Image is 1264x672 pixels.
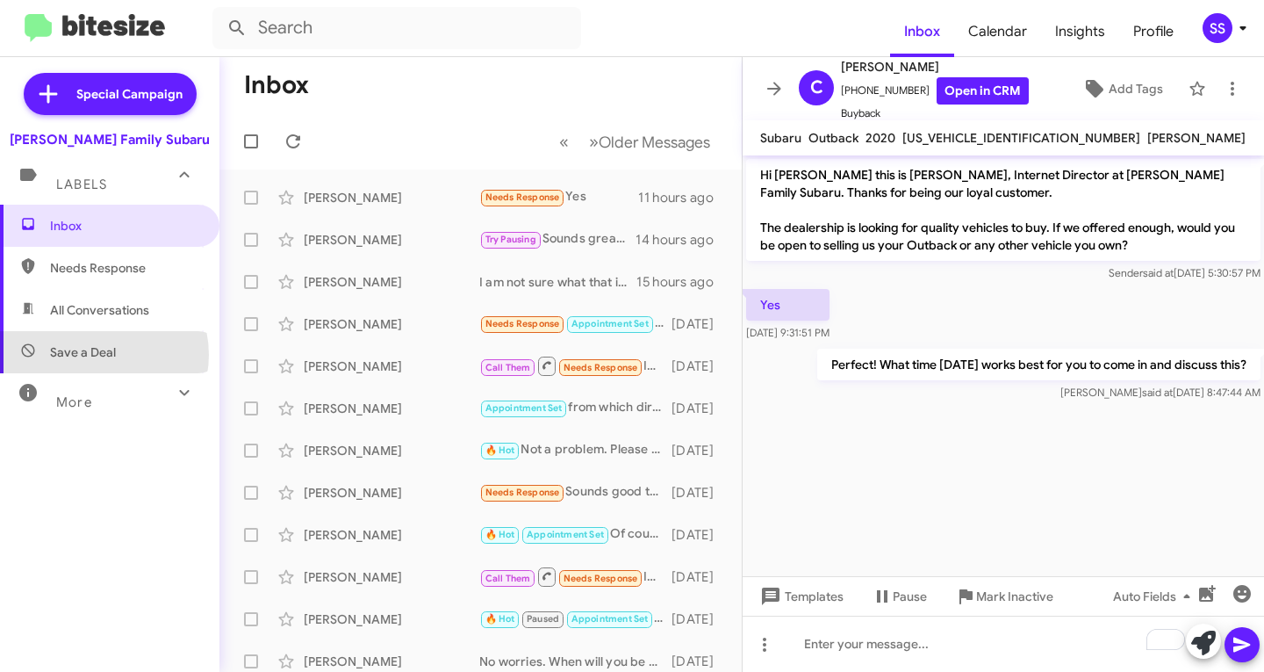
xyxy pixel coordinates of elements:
[485,529,515,540] span: 🔥 Hot
[304,526,479,544] div: [PERSON_NAME]
[212,7,581,49] input: Search
[954,6,1041,57] span: Calendar
[485,487,560,498] span: Needs Response
[485,613,515,625] span: 🔥 Hot
[671,611,728,628] div: [DATE]
[1109,266,1260,279] span: Sender [DATE] 5:30:57 PM
[578,124,721,160] button: Next
[671,315,728,333] div: [DATE]
[304,189,479,206] div: [PERSON_NAME]
[479,482,671,502] div: Sounds good thanks
[841,56,1029,77] span: [PERSON_NAME]
[304,273,479,291] div: [PERSON_NAME]
[527,613,559,625] span: Paused
[1119,6,1188,57] a: Profile
[485,234,536,245] span: Try Pausing
[56,394,92,410] span: More
[479,398,671,418] div: from which direction will you be coming from?
[589,131,599,153] span: »
[571,318,649,329] span: Appointment Set
[1109,73,1163,105] span: Add Tags
[858,581,941,612] button: Pause
[304,653,479,670] div: [PERSON_NAME]
[1188,13,1245,43] button: SS
[636,231,728,249] div: 14 hours ago
[76,85,183,103] span: Special Campaign
[976,581,1053,612] span: Mark Inactive
[746,289,829,321] p: Yes
[893,581,927,612] span: Pause
[479,314,671,334] div: Not going to reschedule at this point. Thank you for reaching out
[527,529,604,540] span: Appointment Set
[479,187,638,207] div: Yes
[743,616,1264,672] div: To enrich screen reader interactions, please activate Accessibility in Grammarly extension settings
[743,581,858,612] button: Templates
[304,442,479,459] div: [PERSON_NAME]
[865,130,895,146] span: 2020
[841,77,1029,105] span: [PHONE_NUMBER]
[304,568,479,586] div: [PERSON_NAME]
[1203,13,1232,43] div: SS
[50,259,199,277] span: Needs Response
[1099,581,1211,612] button: Auto Fields
[1147,130,1246,146] span: [PERSON_NAME]
[304,611,479,628] div: [PERSON_NAME]
[757,581,844,612] span: Templates
[244,71,309,99] h1: Inbox
[304,231,479,249] div: [PERSON_NAME]
[671,653,728,670] div: [DATE]
[810,74,823,102] span: C
[902,130,1140,146] span: [US_VEHICLE_IDENTIFICATION_NUMBER]
[549,124,721,160] nav: Page navigation example
[564,362,638,373] span: Needs Response
[636,273,728,291] div: 15 hours ago
[671,358,728,375] div: [DATE]
[50,343,116,361] span: Save a Deal
[50,301,149,319] span: All Conversations
[304,358,479,375] div: [PERSON_NAME]
[760,130,801,146] span: Subaru
[549,124,579,160] button: Previous
[671,484,728,502] div: [DATE]
[479,566,671,588] div: Inbound Call
[638,189,728,206] div: 11 hours ago
[808,130,858,146] span: Outback
[485,191,560,203] span: Needs Response
[937,77,1029,105] a: Open in CRM
[559,131,569,153] span: «
[479,524,671,545] div: Of course!
[941,581,1067,612] button: Mark Inactive
[571,613,649,625] span: Appointment Set
[56,177,107,192] span: Labels
[1060,386,1260,399] span: [PERSON_NAME] [DATE] 8:47:44 AM
[671,526,728,544] div: [DATE]
[671,568,728,586] div: [DATE]
[479,440,671,460] div: Not a problem. Please ask for my product specalist [PERSON_NAME].
[1063,73,1180,105] button: Add Tags
[841,105,1029,122] span: Buyback
[479,229,636,249] div: Sounds great! Talk to you then!
[24,73,197,115] a: Special Campaign
[485,573,531,584] span: Call Them
[746,326,829,339] span: [DATE] 9:31:51 PM
[671,400,728,417] div: [DATE]
[564,573,638,584] span: Needs Response
[479,355,671,377] div: Inbound Call
[599,133,710,152] span: Older Messages
[1143,266,1174,279] span: said at
[1142,386,1173,399] span: said at
[479,653,671,670] div: No worries. When will you be coming back to [GEOGRAPHIC_DATA]?
[304,400,479,417] div: [PERSON_NAME]
[1041,6,1119,57] span: Insights
[10,131,210,148] div: [PERSON_NAME] Family Subaru
[304,315,479,333] div: [PERSON_NAME]
[485,402,563,414] span: Appointment Set
[479,609,671,629] div: Not a problem. Talk to you then!
[304,484,479,502] div: [PERSON_NAME]
[671,442,728,459] div: [DATE]
[485,444,515,456] span: 🔥 Hot
[890,6,954,57] a: Inbox
[50,217,199,235] span: Inbox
